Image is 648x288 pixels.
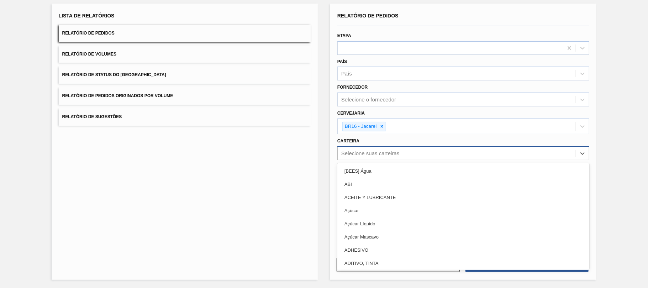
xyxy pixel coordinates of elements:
div: ADHESIVO [337,244,589,257]
span: Relatório de Status do [GEOGRAPHIC_DATA] [62,72,166,77]
span: Lista de Relatórios [59,13,115,19]
button: Relatório de Status do [GEOGRAPHIC_DATA] [59,66,311,84]
div: ADITIVO, TINTA [337,257,589,270]
button: Relatório de Pedidos Originados por Volume [59,87,311,105]
div: [BEES] Água [337,164,589,178]
div: Açúcar Líquido [337,217,589,230]
label: Cervejaria [337,111,365,116]
span: Relatório de Pedidos Originados por Volume [62,93,173,98]
div: ACEITE Y LUBRICANTE [337,191,589,204]
span: Relatório de Volumes [62,52,116,57]
button: Relatório de Pedidos [59,25,311,42]
button: Limpar [337,258,460,272]
span: Relatório de Pedidos [337,13,399,19]
div: Açúcar Mascavo [337,230,589,244]
div: País [341,71,352,77]
span: Relatório de Pedidos [62,31,115,36]
div: BR16 - Jacareí [343,122,378,131]
div: Selecione suas carteiras [341,150,399,156]
div: Selecione o fornecedor [341,97,396,103]
label: Fornecedor [337,85,368,90]
div: ABI [337,178,589,191]
label: Carteira [337,138,359,143]
label: Etapa [337,33,351,38]
label: País [337,59,347,64]
button: Relatório de Sugestões [59,108,311,126]
div: Açúcar [337,204,589,217]
button: Relatório de Volumes [59,46,311,63]
span: Relatório de Sugestões [62,114,122,119]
